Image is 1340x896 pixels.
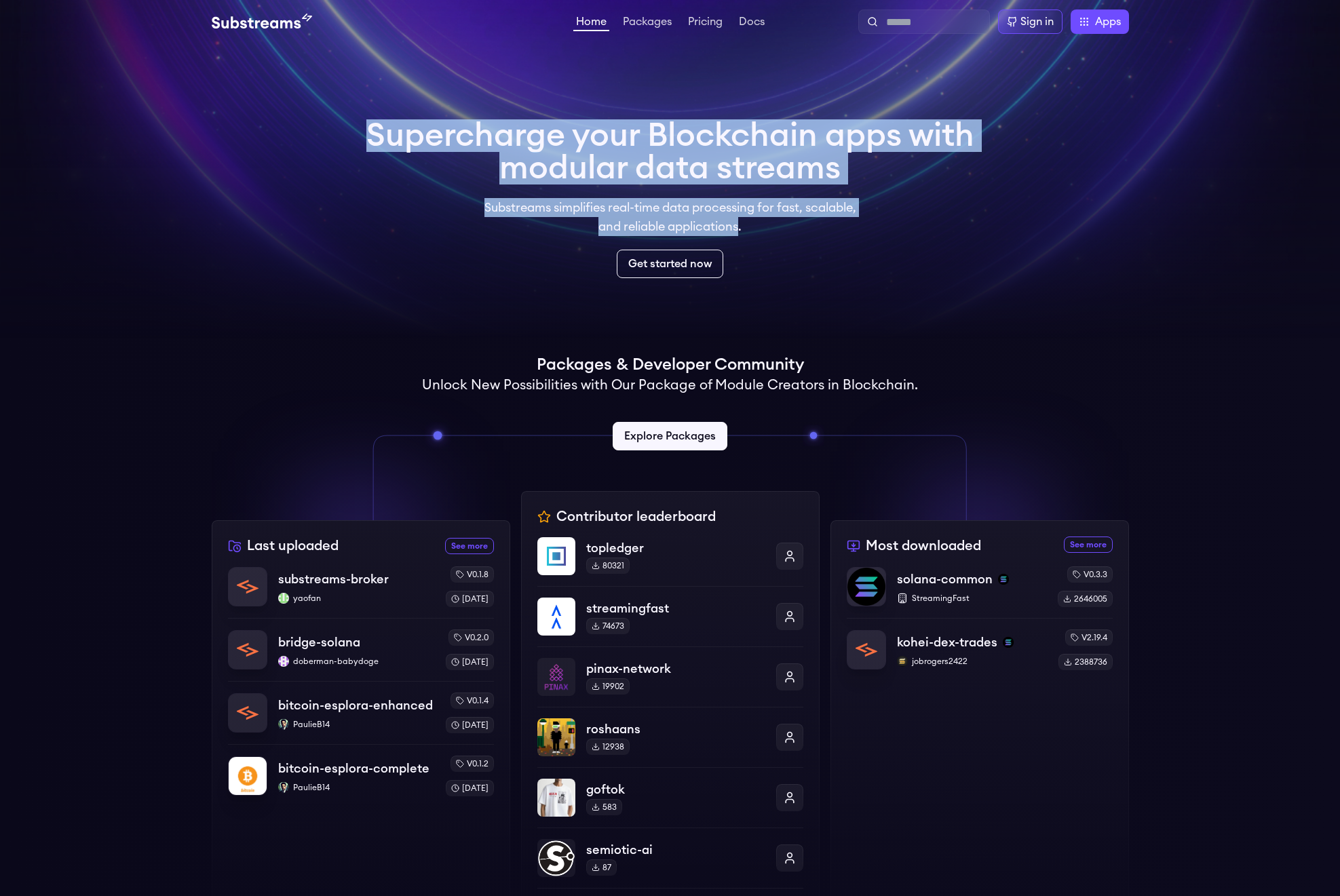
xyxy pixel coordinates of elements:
[847,631,885,669] img: kohei-dex-trades
[586,799,622,815] div: 583
[422,376,918,395] h2: Unlock New Possibilities with Our Package of Module Creators in Blockchain.
[278,633,360,652] p: bridge-solana
[573,16,609,31] a: Home
[278,656,435,667] p: doberman-babydoge
[586,859,617,876] div: 87
[278,656,289,667] img: doberman-babydoge
[212,14,312,30] img: Substream's logo
[278,759,429,778] p: bitcoin-esplora-complete
[586,618,630,634] div: 74673
[847,568,885,606] img: solana-common
[1064,537,1113,553] a: See more most downloaded packages
[278,782,289,793] img: PaulieB14
[537,646,803,707] a: pinax-networkpinax-network19902
[998,574,1009,585] img: solana
[451,566,494,583] div: v0.1.8
[897,656,908,667] img: jobrogers2422
[537,718,575,756] img: roshaans
[229,694,267,732] img: bitcoin-esplora-enhanced
[586,599,765,618] p: streamingfast
[537,586,803,646] a: streamingfaststreamingfast74673
[586,659,765,678] p: pinax-network
[451,693,494,709] div: v0.1.4
[613,422,727,450] a: Explore Packages
[278,719,289,730] img: PaulieB14
[1095,14,1121,30] span: Apps
[228,744,494,796] a: bitcoin-esplora-completebitcoin-esplora-completePaulieB14PaulieB14v0.1.2[DATE]
[537,839,575,877] img: semiotic-ai
[537,537,575,575] img: topledger
[278,593,289,604] img: yaofan
[897,633,997,652] p: kohei-dex-trades
[445,538,494,554] a: See more recently uploaded packages
[586,558,630,574] div: 80321
[229,631,267,669] img: bridge-solana
[586,720,765,739] p: roshaans
[446,780,494,796] div: [DATE]
[847,618,1113,670] a: kohei-dex-tradeskohei-dex-tradessolanajobrogers2422jobrogers2422v2.19.42388736
[847,566,1113,618] a: solana-commonsolana-commonsolanaStreamingFastv0.3.32646005
[1067,566,1113,583] div: v0.3.3
[1058,654,1113,670] div: 2388736
[537,707,803,767] a: roshaansroshaans12938
[278,719,435,730] p: PaulieB14
[278,570,389,589] p: substreams-broker
[229,568,267,606] img: substreams-broker
[1003,637,1014,648] img: solana
[446,591,494,607] div: [DATE]
[897,570,993,589] p: solana-common
[278,696,433,715] p: bitcoin-esplora-enhanced
[278,593,435,604] p: yaofan
[617,250,723,278] a: Get started now
[451,756,494,772] div: v0.1.2
[897,656,1048,667] p: jobrogers2422
[537,598,575,636] img: streamingfast
[446,717,494,733] div: [DATE]
[586,780,765,799] p: goftok
[229,757,267,795] img: bitcoin-esplora-complete
[1065,629,1113,646] div: v2.19.4
[228,566,494,618] a: substreams-brokersubstreams-brokeryaofanyaofanv0.1.8[DATE]
[586,678,630,695] div: 19902
[586,539,765,558] p: topledger
[1058,591,1113,607] div: 2646005
[537,354,804,376] h1: Packages & Developer Community
[278,782,435,793] p: PaulieB14
[620,16,674,30] a: Packages
[228,618,494,681] a: bridge-solanabridge-solanadoberman-babydogedoberman-babydogev0.2.0[DATE]
[586,739,630,755] div: 12938
[366,119,974,184] h1: Supercharge your Blockchain apps with modular data streams
[537,827,803,888] a: semiotic-aisemiotic-ai87
[448,629,494,646] div: v0.2.0
[998,9,1063,34] a: Sign in
[1020,14,1054,30] div: Sign in
[475,198,866,236] p: Substreams simplifies real-time data processing for fast, scalable, and reliable applications.
[685,16,725,30] a: Pricing
[897,593,1047,604] p: StreamingFast
[446,654,494,670] div: [DATE]
[537,767,803,827] a: goftokgoftok583
[537,658,575,696] img: pinax-network
[537,779,575,817] img: goftok
[586,840,765,859] p: semiotic-ai
[537,537,803,586] a: topledgertopledger80321
[228,681,494,744] a: bitcoin-esplora-enhancedbitcoin-esplora-enhancedPaulieB14PaulieB14v0.1.4[DATE]
[736,16,767,30] a: Docs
